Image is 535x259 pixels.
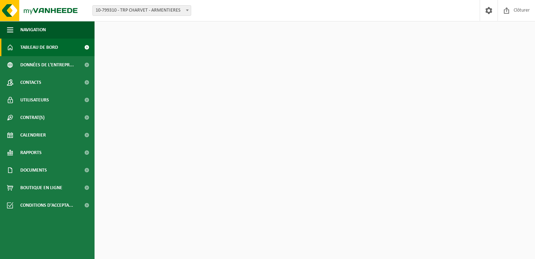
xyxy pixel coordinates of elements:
span: 10-799310 - TRP CHARVET - ARMENTIERES [93,6,191,15]
span: Tableau de bord [20,39,58,56]
span: Calendrier [20,126,46,144]
span: Boutique en ligne [20,179,62,197]
span: Navigation [20,21,46,39]
span: Contrat(s) [20,109,44,126]
span: 10-799310 - TRP CHARVET - ARMENTIERES [92,5,191,16]
span: Documents [20,161,47,179]
span: Conditions d'accepta... [20,197,73,214]
span: Utilisateurs [20,91,49,109]
span: Données de l'entrepr... [20,56,74,74]
span: Contacts [20,74,41,91]
span: Rapports [20,144,42,161]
